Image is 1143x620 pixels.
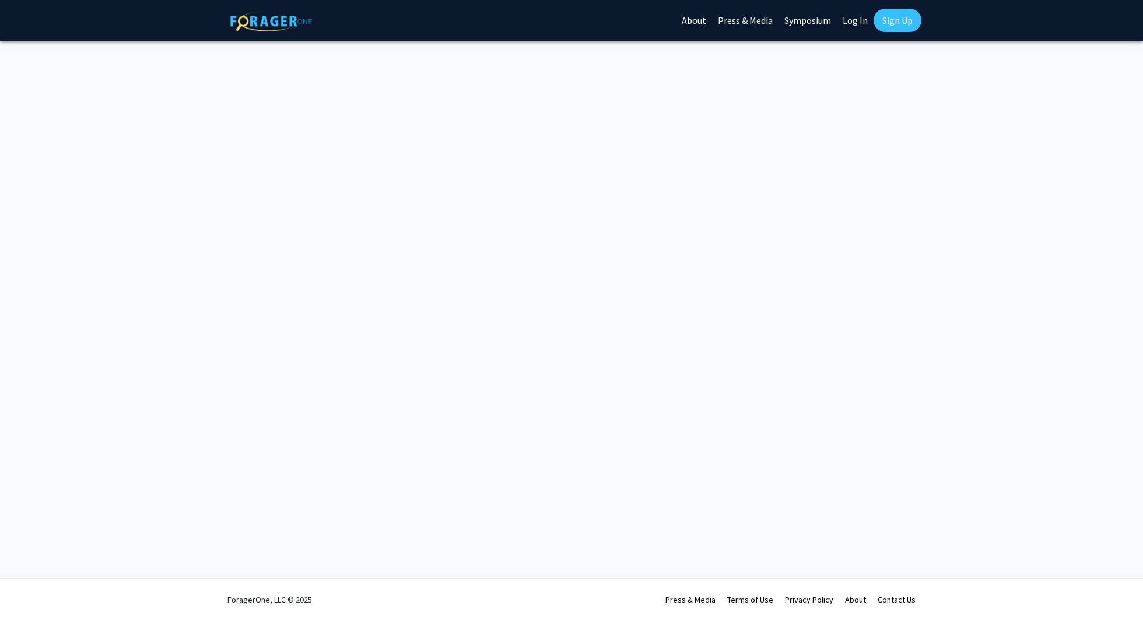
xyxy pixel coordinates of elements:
a: Terms of Use [727,594,773,605]
div: ForagerOne, LLC © 2025 [227,579,312,620]
img: ForagerOne Logo [230,11,312,31]
a: Contact Us [878,594,916,605]
a: Sign Up [874,9,921,32]
a: Press & Media [665,594,716,605]
a: About [845,594,866,605]
a: Privacy Policy [785,594,833,605]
